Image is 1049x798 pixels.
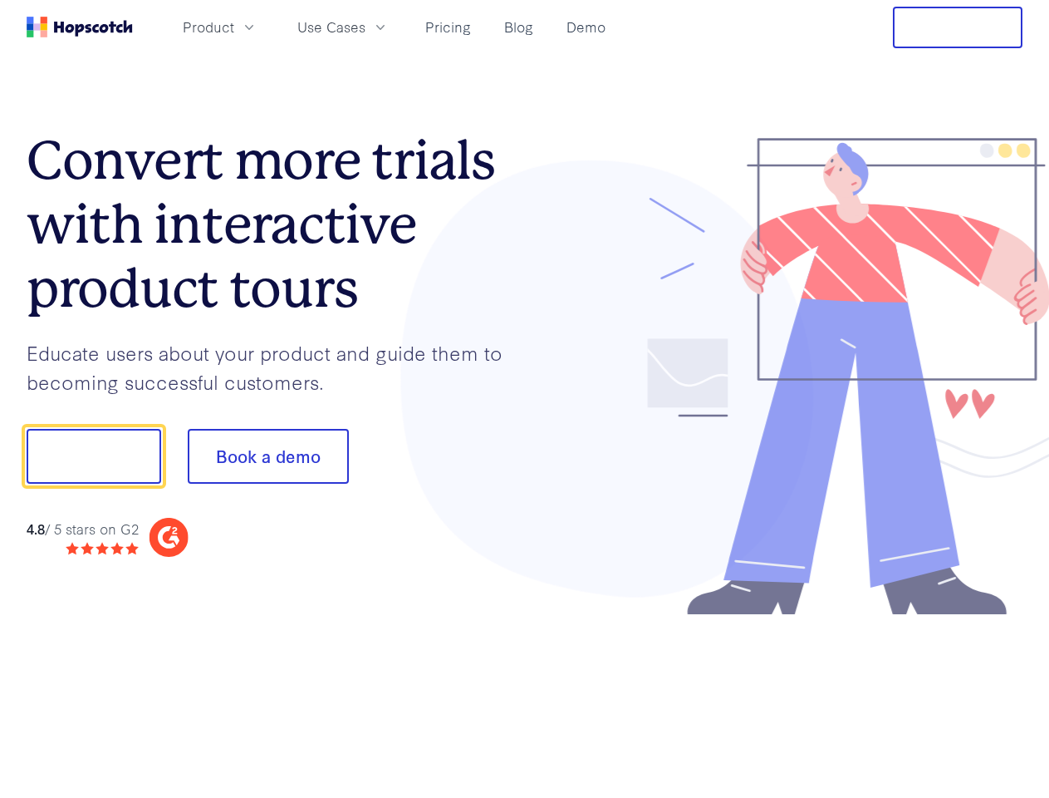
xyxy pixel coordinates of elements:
[27,519,139,539] div: / 5 stars on G2
[27,129,525,320] h1: Convert more trials with interactive product tours
[183,17,234,37] span: Product
[173,13,267,41] button: Product
[27,338,525,396] p: Educate users about your product and guide them to becoming successful customers.
[287,13,399,41] button: Use Cases
[27,429,161,484] button: Show me!
[188,429,349,484] button: Book a demo
[297,17,365,37] span: Use Cases
[27,17,133,37] a: Home
[498,13,540,41] a: Blog
[27,519,45,538] strong: 4.8
[560,13,612,41] a: Demo
[893,7,1022,48] button: Free Trial
[419,13,478,41] a: Pricing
